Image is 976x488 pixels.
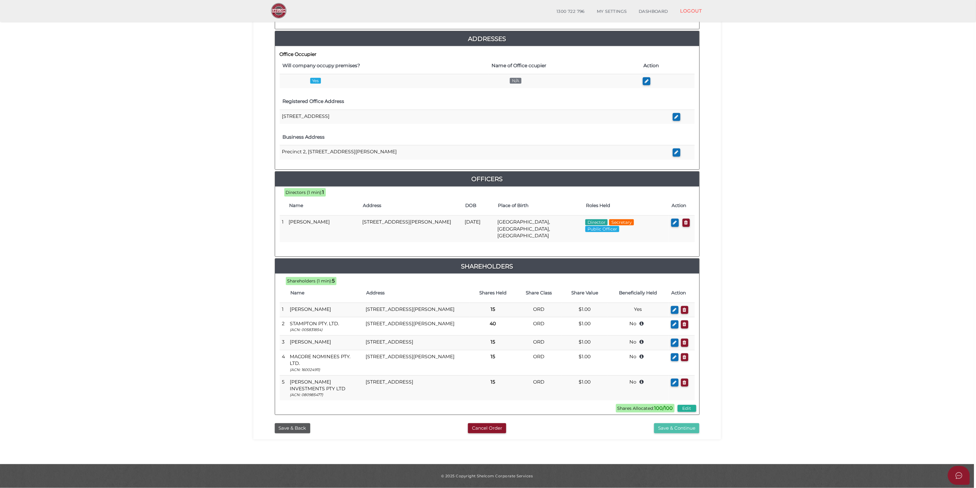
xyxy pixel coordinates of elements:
h4: Action [672,203,692,208]
b: 1 [322,189,324,195]
td: ORD [516,303,562,317]
td: [GEOGRAPHIC_DATA], [GEOGRAPHIC_DATA], [GEOGRAPHIC_DATA] [495,216,583,242]
b: 15 [491,306,495,312]
td: [STREET_ADDRESS] [280,110,670,124]
td: 1 [280,216,286,242]
b: 15 [491,379,495,385]
a: LOGOUT [674,5,708,17]
td: [STREET_ADDRESS][PERSON_NAME] [363,303,470,317]
th: Registered Office Address [280,93,670,110]
td: 2 [280,317,288,336]
h4: Place of Birth [498,203,580,208]
th: Will company occupy premises? [280,58,489,74]
span: Public Officer [585,226,619,232]
td: $1.00 [562,336,608,350]
td: [STREET_ADDRESS][PERSON_NAME] [360,216,462,242]
td: $1.00 [562,350,608,375]
h4: Shares Held [473,290,513,296]
a: 1300 722 796 [551,5,591,18]
p: (ACN: 160024911) [290,367,361,372]
td: Precinct 2, [STREET_ADDRESS][PERSON_NAME] [280,145,670,160]
h4: Share Class [519,290,559,296]
h4: Address [366,290,467,296]
td: $1.00 [562,317,608,336]
td: [STREET_ADDRESS][PERSON_NAME] [363,350,470,375]
h4: Name [291,290,360,296]
td: [PERSON_NAME] [288,336,363,350]
b: 100/100 [654,405,673,411]
td: Yes [608,303,668,317]
td: ORD [516,336,562,350]
a: Officers [275,174,699,184]
td: No [608,336,668,350]
a: MY SETTINGS [591,5,633,18]
td: ORD [516,375,562,400]
button: Cancel Order [468,423,506,433]
td: ORD [516,350,562,375]
td: [PERSON_NAME] INVESTMENTS PTY LTD [288,375,363,400]
td: No [608,317,668,336]
h4: Name [289,203,357,208]
b: Office Occupier [280,51,317,57]
td: [STREET_ADDRESS] [363,336,470,350]
span: N/A [510,78,521,84]
b: 5 [332,278,335,284]
td: [DATE] [462,216,495,242]
td: [PERSON_NAME] [288,303,363,317]
td: ORD [516,317,562,336]
th: Name of Office ccupier [488,58,640,74]
span: Director [585,219,608,225]
h4: Share Value [565,290,605,296]
th: Action [640,58,694,74]
span: Shareholders (1 min): [287,278,332,284]
h4: DOB [466,203,492,208]
p: (ACN: 005831854) [290,327,361,332]
td: 4 [280,350,288,375]
td: [PERSON_NAME] [286,216,360,242]
td: No [608,375,668,400]
a: DASHBOARD [633,5,674,18]
p: (ACN: 080985477) [290,392,361,397]
th: Business Address [280,129,670,145]
b: 40 [490,321,496,326]
h4: Address [363,203,459,208]
td: $1.00 [562,303,608,317]
span: Directors (1 min): [286,190,322,195]
span: Yes [310,78,321,84]
td: 3 [280,336,288,350]
button: Save & Back [275,423,310,433]
h4: Beneficially Held [611,290,665,296]
a: Shareholders [275,261,699,271]
b: 15 [491,339,495,345]
td: 5 [280,375,288,400]
td: 1 [280,303,288,317]
td: MACORE NOMINEES PTY. LTD. [288,350,363,375]
td: [STREET_ADDRESS] [363,375,470,400]
h4: Action [672,290,692,296]
span: Secretary [609,219,634,225]
td: $1.00 [562,375,608,400]
button: Save & Continue [654,423,699,433]
td: No [608,350,668,375]
a: Addresses [275,34,699,44]
span: Shares Allocated: [616,404,675,413]
button: Open asap [948,466,970,485]
div: © 2025 Copyright Shelcom Corporate Services [258,473,716,479]
td: STAMPTON PTY. LTD. [288,317,363,336]
td: [STREET_ADDRESS][PERSON_NAME] [363,317,470,336]
b: 15 [491,354,495,359]
h4: Roles Held [586,203,666,208]
button: Edit [678,405,696,412]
